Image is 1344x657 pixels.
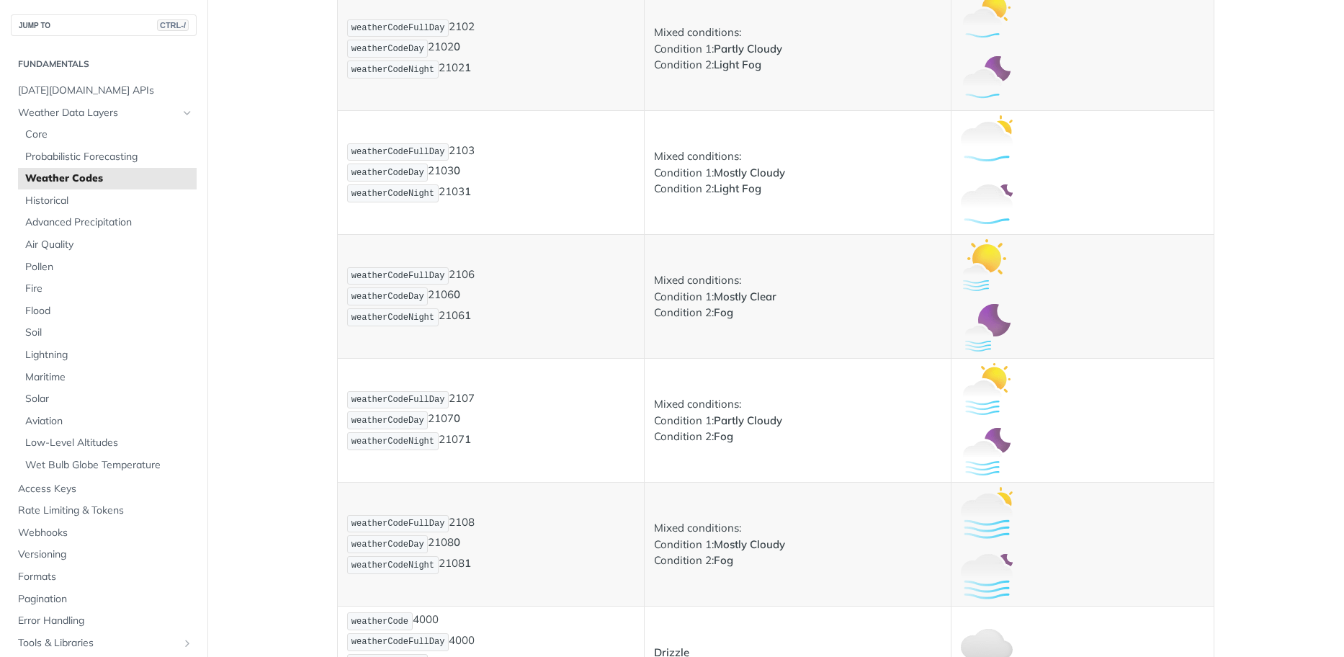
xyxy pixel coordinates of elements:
[714,290,776,303] strong: Mostly Clear
[714,537,785,551] strong: Mostly Cloudy
[11,58,197,71] h2: Fundamentals
[25,436,193,450] span: Low-Level Altitudes
[11,80,197,102] a: [DATE][DOMAIN_NAME] APIs
[18,432,197,454] a: Low-Level Altitudes
[961,196,1013,210] span: Expand image
[18,614,193,628] span: Error Handling
[11,478,197,500] a: Access Keys
[18,455,197,476] a: Wet Bulb Globe Temperature
[351,168,424,178] span: weatherCodeDay
[714,58,761,71] strong: Light Fog
[18,106,178,120] span: Weather Data Layers
[961,568,1013,581] span: Expand image
[351,292,424,302] span: weatherCodeDay
[961,487,1013,539] img: mostly_cloudy_fog_day
[18,84,193,98] span: [DATE][DOMAIN_NAME] APIs
[351,395,445,405] span: weatherCodeFullDay
[11,589,197,610] a: Pagination
[11,566,197,588] a: Formats
[961,444,1013,457] span: Expand image
[465,557,471,571] strong: 1
[18,256,197,278] a: Pollen
[347,514,635,576] p: 2108 2108 2108
[25,150,193,164] span: Probabilistic Forecasting
[18,526,193,540] span: Webhooks
[347,266,635,328] p: 2106 2106 2106
[961,426,1013,478] img: partly_cloudy_fog_night
[11,500,197,522] a: Rate Limiting & Tokens
[347,18,635,80] p: 2102 2102 2102
[11,544,197,566] a: Versioning
[654,24,941,73] p: Mixed conditions: Condition 1: Condition 2:
[961,381,1013,395] span: Expand image
[25,215,193,230] span: Advanced Precipitation
[18,636,178,651] span: Tools & Libraries
[182,638,193,649] button: Show subpages for Tools & Libraries
[18,124,197,146] a: Core
[18,592,193,607] span: Pagination
[961,9,1013,23] span: Expand image
[182,107,193,119] button: Hide subpages for Weather Data Layers
[351,147,445,157] span: weatherCodeFullDay
[961,54,1013,106] img: partly_cloudy_light_fog_night
[11,522,197,544] a: Webhooks
[18,411,197,432] a: Aviation
[25,392,193,406] span: Solar
[714,182,761,195] strong: Light Fog
[961,550,1013,602] img: mostly_cloudy_fog_night
[18,388,197,410] a: Solar
[351,23,445,33] span: weatherCodeFullDay
[18,344,197,366] a: Lightning
[961,257,1013,271] span: Expand image
[351,637,445,647] span: weatherCodeFullDay
[18,504,193,518] span: Rate Limiting & Tokens
[11,14,197,36] button: JUMP TOCTRL-/
[454,412,460,426] strong: 0
[25,260,193,274] span: Pollen
[714,414,782,427] strong: Partly Cloudy
[454,164,460,178] strong: 0
[714,305,733,319] strong: Fog
[465,185,471,199] strong: 1
[351,560,434,571] span: weatherCodeNight
[714,42,782,55] strong: Partly Cloudy
[465,309,471,323] strong: 1
[25,304,193,318] span: Flood
[454,40,460,54] strong: 0
[18,482,193,496] span: Access Keys
[347,142,635,204] p: 2103 2103 2103
[18,146,197,168] a: Probabilistic Forecasting
[714,553,733,567] strong: Fog
[961,115,1013,167] img: mostly_cloudy_light_fog_day
[714,166,785,179] strong: Mostly Cloudy
[25,238,193,252] span: Air Quality
[654,272,941,321] p: Mixed conditions: Condition 1: Condition 2:
[654,148,941,197] p: Mixed conditions: Condition 1: Condition 2:
[18,278,197,300] a: Fire
[351,437,434,447] span: weatherCodeNight
[961,72,1013,86] span: Expand image
[25,370,193,385] span: Maritime
[18,322,197,344] a: Soil
[18,547,193,562] span: Versioning
[351,617,408,627] span: weatherCode
[961,239,1013,291] img: mostly_clear_fog_day
[25,282,193,296] span: Fire
[961,320,1013,334] span: Expand image
[351,416,424,426] span: weatherCodeDay
[454,288,460,302] strong: 0
[351,44,424,54] span: weatherCodeDay
[961,363,1013,415] img: partly_cloudy_fog_day
[961,302,1013,354] img: mostly_clear_fog_night
[25,458,193,473] span: Wet Bulb Globe Temperature
[25,414,193,429] span: Aviation
[25,194,193,208] span: Historical
[25,128,193,142] span: Core
[654,396,941,445] p: Mixed conditions: Condition 1: Condition 2:
[25,348,193,362] span: Lightning
[18,300,197,322] a: Flood
[11,102,197,124] a: Weather Data LayersHide subpages for Weather Data Layers
[351,189,434,199] span: weatherCodeNight
[18,367,197,388] a: Maritime
[18,570,193,584] span: Formats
